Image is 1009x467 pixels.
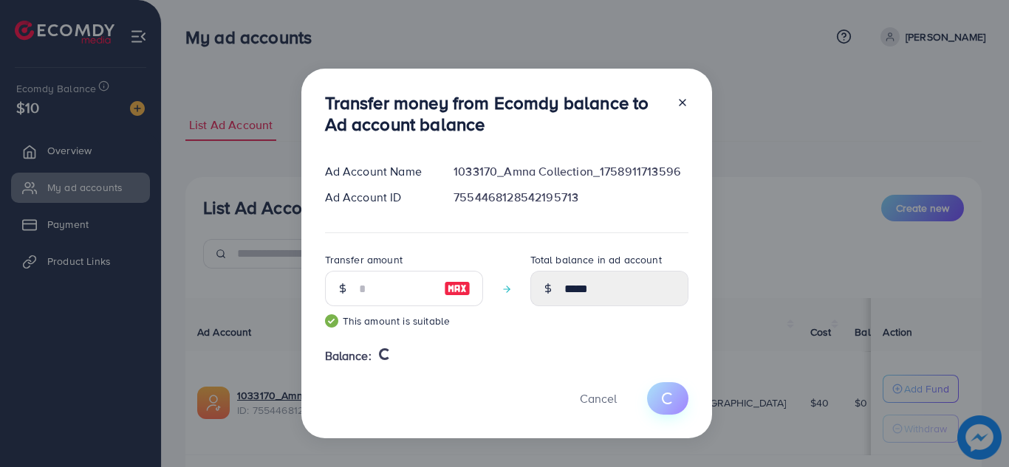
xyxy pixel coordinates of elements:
[580,390,617,407] span: Cancel
[325,347,372,364] span: Balance:
[442,163,700,180] div: 1033170_Amna Collection_1758911713596
[325,252,403,267] label: Transfer amount
[325,92,665,135] h3: Transfer money from Ecomdy balance to Ad account balance
[444,280,471,297] img: image
[442,189,700,206] div: 7554468128542195713
[325,314,338,328] img: guide
[325,314,483,328] small: This amount is suitable
[313,163,442,180] div: Ad Account Name
[313,189,442,206] div: Ad Account ID
[530,252,662,267] label: Total balance in ad account
[561,382,635,414] button: Cancel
